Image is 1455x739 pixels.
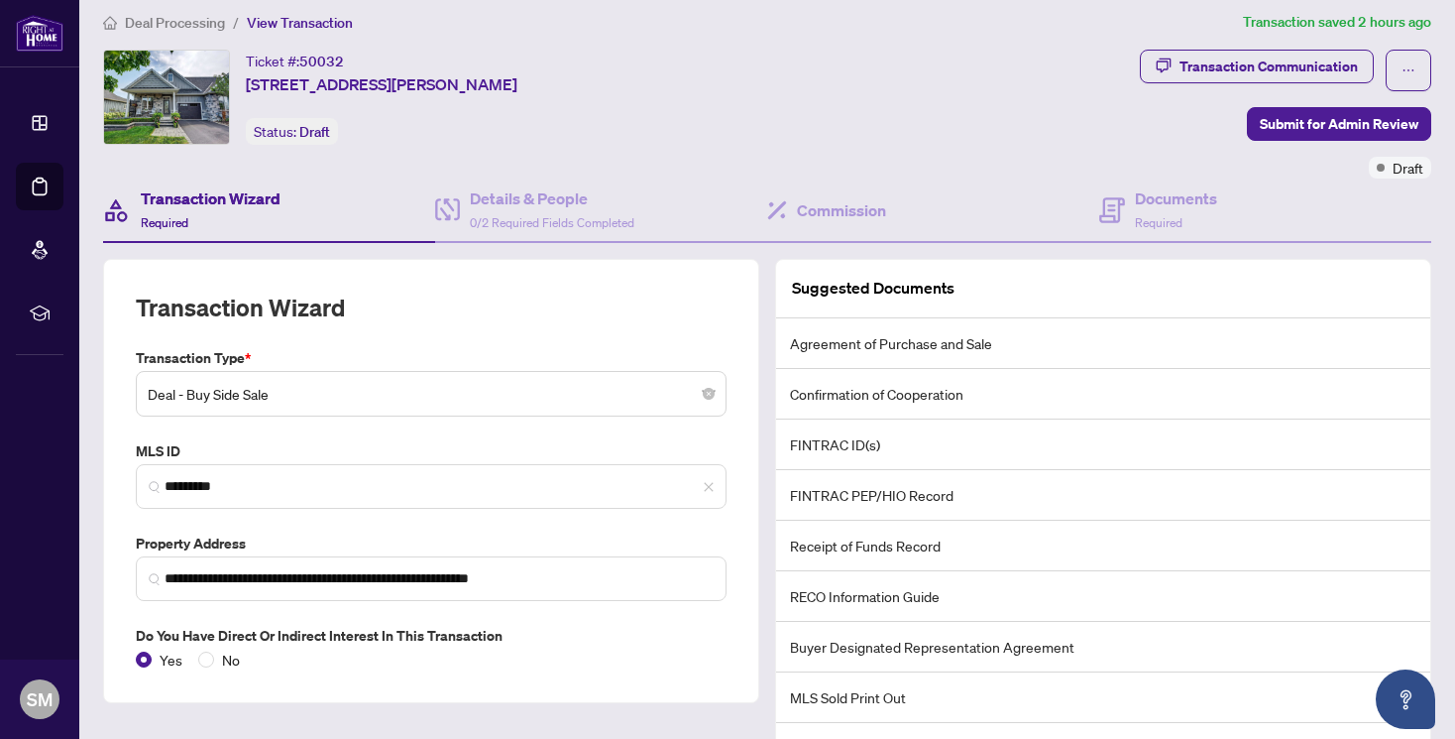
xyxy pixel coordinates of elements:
[776,673,1430,723] li: MLS Sold Print Out
[776,420,1430,470] li: FINTRAC ID(s)
[1243,11,1431,34] article: Transaction saved 2 hours ago
[1140,50,1374,83] button: Transaction Communication
[1393,157,1423,179] span: Draft
[104,51,229,144] img: IMG-X12355205_1.jpg
[703,388,715,400] span: close-circle
[792,276,954,301] article: Suggested Documents
[1247,107,1431,141] button: Submit for Admin Review
[1135,186,1217,210] h4: Documents
[141,215,188,230] span: Required
[299,123,330,141] span: Draft
[703,481,715,493] span: close
[776,318,1430,369] li: Agreement of Purchase and Sale
[246,50,344,72] div: Ticket #:
[1376,670,1435,729] button: Open asap
[1179,51,1358,82] div: Transaction Communication
[470,186,634,210] h4: Details & People
[125,14,225,32] span: Deal Processing
[776,369,1430,420] li: Confirmation of Cooperation
[149,573,161,585] img: search_icon
[247,14,353,32] span: View Transaction
[103,16,117,30] span: home
[776,521,1430,571] li: Receipt of Funds Record
[776,470,1430,521] li: FINTRAC PEP/HIO Record
[136,625,727,647] label: Do you have direct or indirect interest in this transaction
[152,649,190,671] span: Yes
[776,571,1430,622] li: RECO Information Guide
[1135,215,1182,230] span: Required
[141,186,280,210] h4: Transaction Wizard
[246,72,517,96] span: [STREET_ADDRESS][PERSON_NAME]
[1260,108,1418,140] span: Submit for Admin Review
[136,292,345,323] h2: Transaction Wizard
[1401,63,1415,77] span: ellipsis
[246,118,338,145] div: Status:
[16,15,63,52] img: logo
[148,375,715,413] span: Deal - Buy Side Sale
[776,622,1430,673] li: Buyer Designated Representation Agreement
[136,440,727,462] label: MLS ID
[299,53,344,70] span: 50032
[136,533,727,554] label: Property Address
[27,685,53,713] span: SM
[797,198,886,222] h4: Commission
[470,215,634,230] span: 0/2 Required Fields Completed
[136,347,727,369] label: Transaction Type
[149,481,161,493] img: search_icon
[233,11,239,34] li: /
[214,649,248,671] span: No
